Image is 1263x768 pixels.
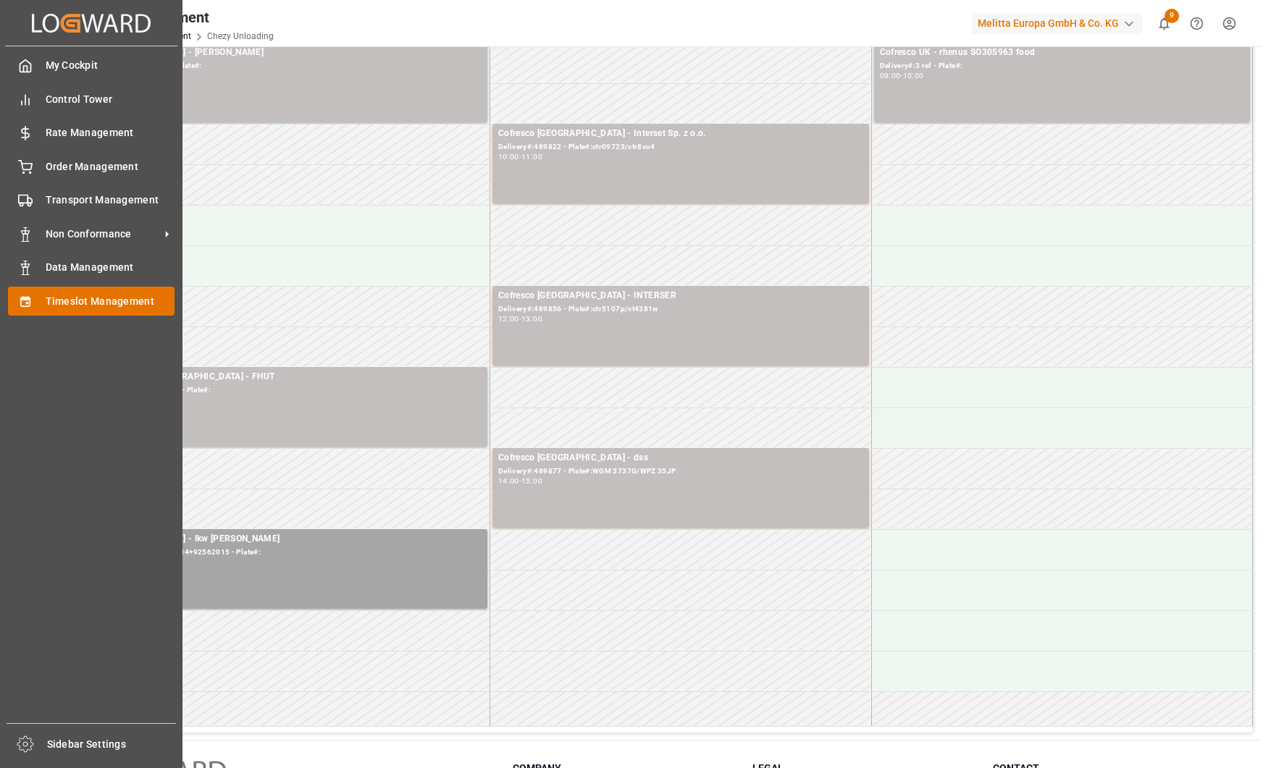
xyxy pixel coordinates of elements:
[46,193,175,208] span: Transport Management
[521,153,542,160] div: 11:00
[46,159,175,174] span: Order Management
[972,9,1148,37] button: Melitta Europa GmbH & Co. KG
[519,153,521,160] div: -
[498,141,863,153] div: Delivery#:489822 - Plate#:ctr09723/ctr8vu4
[521,316,542,322] div: 13:00
[8,287,175,315] a: Timeslot Management
[8,253,175,282] a: Data Management
[117,60,482,72] div: Delivery#:925.. - Plate#:
[46,58,175,73] span: My Cockpit
[46,294,175,309] span: Timeslot Management
[8,152,175,180] a: Order Management
[498,451,863,465] div: Cofresco [GEOGRAPHIC_DATA] - dss
[117,384,482,397] div: Delivery#:489881 - Plate#:
[880,46,1245,60] div: Cofresco UK - rhenus SO305963 food
[521,478,542,484] div: 15:00
[880,72,901,79] div: 09:00
[498,478,519,484] div: 14:00
[117,370,482,384] div: Cofresco [GEOGRAPHIC_DATA] - FHUT
[47,737,177,752] span: Sidebar Settings
[8,51,175,80] a: My Cockpit
[498,289,863,303] div: Cofresco [GEOGRAPHIC_DATA] - INTERSER
[46,92,175,107] span: Control Tower
[519,478,521,484] div: -
[8,119,175,147] a: Rate Management
[498,303,863,316] div: Delivery#:489856 - Plate#:ctr5107p/ct4381w
[46,260,175,275] span: Data Management
[1180,7,1213,40] button: Help Center
[498,316,519,322] div: 12:00
[117,46,482,60] div: [PERSON_NAME] - [PERSON_NAME]
[1148,7,1180,40] button: show 9 new notifications
[900,72,902,79] div: -
[498,465,863,478] div: Delivery#:489877 - Plate#:WGM 3737G/WPZ 35JP
[46,125,175,140] span: Rate Management
[498,127,863,141] div: Cofresco [GEOGRAPHIC_DATA] - Interset Sp. z o.o.
[8,186,175,214] a: Transport Management
[519,316,521,322] div: -
[117,532,482,547] div: [PERSON_NAME] - lkw [PERSON_NAME]
[498,153,519,160] div: 10:00
[972,13,1142,34] div: Melitta Europa GmbH & Co. KG
[117,547,482,559] div: Delivery#:92562014+92562015 - Plate#:
[903,72,924,79] div: 10:00
[1165,9,1179,23] span: 9
[880,60,1245,72] div: Delivery#:3 ref - Plate#:
[8,85,175,113] a: Control Tower
[46,227,160,242] span: Non Conformance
